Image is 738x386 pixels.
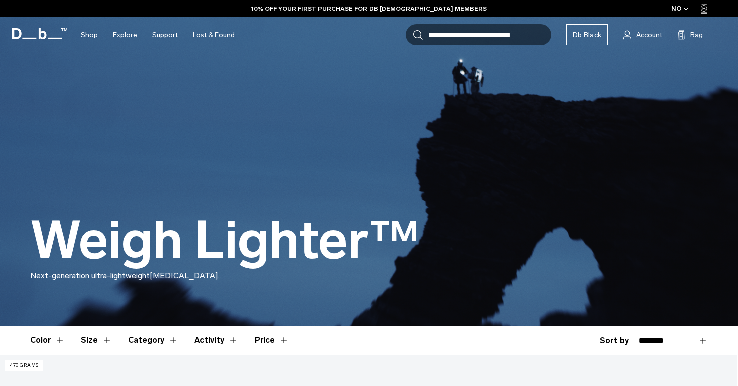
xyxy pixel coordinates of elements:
a: Shop [81,17,98,53]
button: Toggle Price [255,326,289,355]
a: Support [152,17,178,53]
a: 10% OFF YOUR FIRST PURCHASE FOR DB [DEMOGRAPHIC_DATA] MEMBERS [251,4,487,13]
h1: Weigh Lighter™ [30,212,419,270]
span: Next-generation ultra-lightweight [30,271,150,280]
button: Toggle Filter [81,326,112,355]
button: Toggle Filter [194,326,238,355]
a: Account [623,29,662,41]
a: Lost & Found [193,17,235,53]
button: Toggle Filter [30,326,65,355]
button: Toggle Filter [128,326,178,355]
span: Account [636,30,662,40]
span: Bag [690,30,703,40]
span: [MEDICAL_DATA]. [150,271,220,280]
button: Bag [677,29,703,41]
a: Db Black [566,24,608,45]
p: 470 grams [5,360,43,371]
a: Explore [113,17,137,53]
nav: Main Navigation [73,17,242,53]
